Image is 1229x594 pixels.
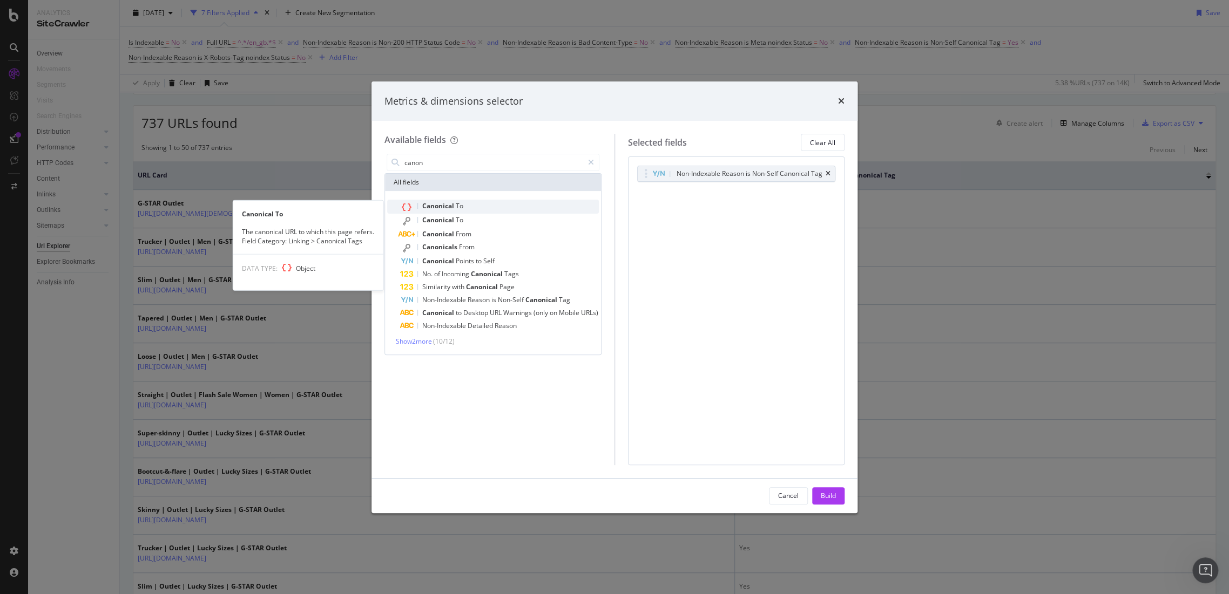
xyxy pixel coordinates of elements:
[34,353,43,362] button: Gif picker
[491,295,498,304] span: is
[810,138,835,147] div: Clear All
[52,10,130,18] h1: Customer Support
[476,256,483,265] span: to
[422,295,468,304] span: Non-Indexable
[31,6,48,23] img: Profile image for Customer Support
[9,20,207,330] div: When you see more discovered URLs (13,000) than crawled URLs (2,000) in your Overview tab, it mea...
[17,186,199,217] div: • - Your plan's crawling limit was reached before all discovered pages could be crawled
[422,321,468,330] span: Non-Indexable
[466,282,499,291] span: Canonical
[503,308,534,317] span: Warnings
[826,170,830,177] div: times
[22,223,112,232] b: Maximum depth limit
[677,168,822,179] div: Non-Indexable Reason is Non-Self Canonical Tag
[17,148,199,180] div: • - The crawl hit the maximum number of URLs set in your project settings
[7,4,28,25] button: go back
[17,85,89,94] b: Discovered URLs
[490,308,503,317] span: URL
[17,133,199,144] div: This discrepancy typically occurs when:
[22,149,141,158] b: Maximum URL limit reached
[422,308,456,317] span: Canonical
[456,229,471,238] span: From
[495,321,517,330] span: Reason
[233,227,383,245] div: The canonical URL to which this page refers. Field Category: Linking > Canonical Tags
[452,282,466,291] span: with
[525,295,559,304] span: Canonical
[801,134,845,151] button: Clear All
[778,491,799,500] div: Cancel
[422,242,459,251] span: Canonicals
[90,71,99,79] a: Source reference 9276107:
[581,308,598,317] span: URLs)
[456,308,463,317] span: to
[463,308,490,317] span: Desktop
[422,282,452,291] span: Similarity
[17,223,199,255] div: • - The crawler reached the maximum depth setting (default is 100 levels deep)
[372,81,857,513] div: modal
[1192,557,1218,583] iframe: Intercom live chat
[812,487,845,504] button: Build
[471,269,504,278] span: Canonical
[116,118,124,127] a: Source reference 9276120:
[17,85,199,127] div: are the unique URLs our crawler identified during the analysis, while are the pages we actually c...
[456,215,463,224] span: To
[105,118,113,127] a: Source reference 9276105:
[422,269,434,278] span: No.
[190,4,209,24] div: Close
[769,487,808,504] button: Cancel
[17,260,199,324] div: When there's a large gap like yours (13,000 discovered vs 2,000 crawled), it suggests there are l...
[499,282,515,291] span: Page
[456,256,476,265] span: Points
[550,308,559,317] span: on
[17,26,199,79] div: When you see more discovered URLs (13,000) than crawled URLs (2,000) in your Overview tab, it mea...
[504,269,519,278] span: Tags
[483,256,495,265] span: Self
[459,242,475,251] span: From
[9,20,207,331] div: Customer Support says…
[637,166,836,182] div: Non-Indexable Reason is Non-Self Canonical Tagtimes
[37,107,96,115] b: Crawled URLs
[51,353,60,362] button: Upload attachment
[396,337,432,346] span: Show 2 more
[17,353,25,362] button: Emoji picker
[69,353,77,362] button: Start recording
[433,337,455,346] span: ( 10 / 12 )
[422,215,456,224] span: Canonical
[468,321,495,330] span: Detailed
[384,134,446,146] div: Available fields
[233,209,383,218] div: Canonical To
[442,269,471,278] span: Incoming
[534,308,550,317] span: (only
[385,174,601,191] div: All fields
[821,491,836,500] div: Build
[422,229,456,238] span: Canonical
[468,295,491,304] span: Reason
[384,94,523,108] div: Metrics & dimensions selector
[456,201,463,210] span: To
[498,295,525,304] span: Non-Self
[559,295,570,304] span: Tag
[403,154,583,170] input: Search by field name
[559,308,581,317] span: Mobile
[169,4,190,25] button: Home
[185,349,202,366] button: Send a message…
[422,256,456,265] span: Canonical
[422,201,456,210] span: Canonical
[838,94,845,108] div: times
[22,186,134,195] b: Subscription limit reached
[9,331,207,349] textarea: Message…
[628,136,687,149] div: Selected fields
[434,269,442,278] span: of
